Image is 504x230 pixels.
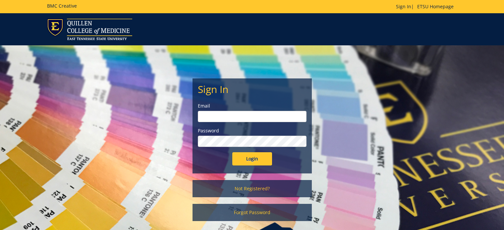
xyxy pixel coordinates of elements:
a: Sign In [396,3,411,10]
h5: BMC Creative [47,3,77,8]
label: Email [198,103,307,109]
input: Login [232,152,272,165]
a: Forgot Password [193,204,312,221]
a: ETSU Homepage [414,3,457,10]
p: | [396,3,457,10]
img: ETSU logo [47,19,132,40]
a: Not Registered? [193,180,312,197]
label: Password [198,127,307,134]
h2: Sign In [198,84,307,95]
